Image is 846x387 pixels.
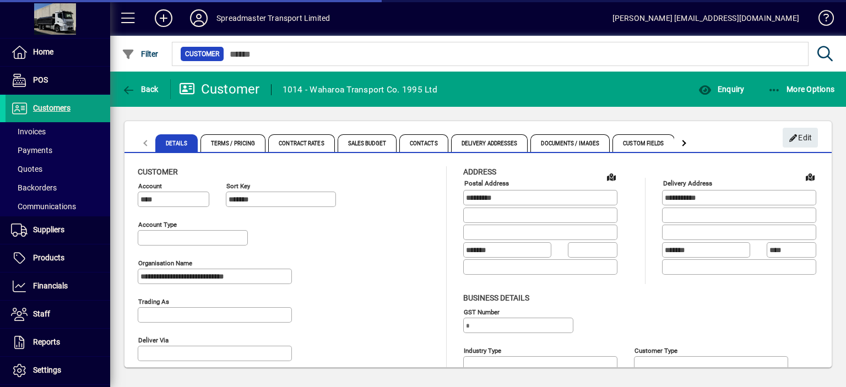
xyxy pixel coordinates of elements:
span: Quotes [11,165,42,173]
span: Products [33,253,64,262]
a: Financials [6,272,110,300]
mat-label: Account [138,182,162,190]
a: View on map [603,168,620,186]
span: Customers [33,103,70,112]
a: Settings [6,357,110,384]
span: Delivery Addresses [451,134,528,152]
span: More Options [768,85,835,94]
span: Financials [33,281,68,290]
div: Spreadmaster Transport Limited [216,9,330,27]
span: Customer [138,167,178,176]
span: Suppliers [33,225,64,234]
span: Filter [122,50,159,58]
span: Terms / Pricing [200,134,266,152]
span: Invoices [11,127,46,136]
span: Reports [33,337,60,346]
mat-label: Organisation name [138,259,192,267]
span: Documents / Images [530,134,610,152]
button: More Options [765,79,838,99]
app-page-header-button: Back [110,79,171,99]
span: Back [122,85,159,94]
button: Edit [783,128,818,148]
a: Quotes [6,160,110,178]
button: Back [119,79,161,99]
button: Enquiry [696,79,747,99]
a: Backorders [6,178,110,197]
a: Communications [6,197,110,216]
mat-label: Sort key [226,182,250,190]
span: Custom Fields [612,134,674,152]
span: Settings [33,366,61,374]
span: Address [463,167,496,176]
span: Contacts [399,134,448,152]
mat-label: Account Type [138,221,177,228]
a: POS [6,67,110,94]
a: Knowledge Base [810,2,832,38]
div: [PERSON_NAME] [EMAIL_ADDRESS][DOMAIN_NAME] [612,9,799,27]
span: POS [33,75,48,84]
button: Filter [119,44,161,64]
button: Profile [181,8,216,28]
mat-label: Trading as [138,298,169,306]
mat-label: Customer type [634,346,677,354]
span: Sales Budget [338,134,397,152]
a: View on map [801,168,819,186]
a: Reports [6,329,110,356]
span: Edit [789,129,812,147]
a: Invoices [6,122,110,141]
span: Contract Rates [268,134,334,152]
a: Payments [6,141,110,160]
a: Suppliers [6,216,110,244]
span: Backorders [11,183,57,192]
a: Products [6,244,110,272]
span: Payments [11,146,52,155]
span: Communications [11,202,76,211]
span: Business details [463,293,529,302]
button: Add [146,8,181,28]
span: Staff [33,309,50,318]
div: Customer [179,80,260,98]
a: Staff [6,301,110,328]
mat-label: Industry type [464,346,501,354]
span: Details [155,134,198,152]
mat-label: GST Number [464,308,500,315]
a: Home [6,39,110,66]
div: 1014 - Waharoa Transport Co. 1995 Ltd [283,81,437,99]
span: Home [33,47,53,56]
mat-label: Deliver via [138,336,169,344]
span: Enquiry [698,85,744,94]
span: Customer [185,48,219,59]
